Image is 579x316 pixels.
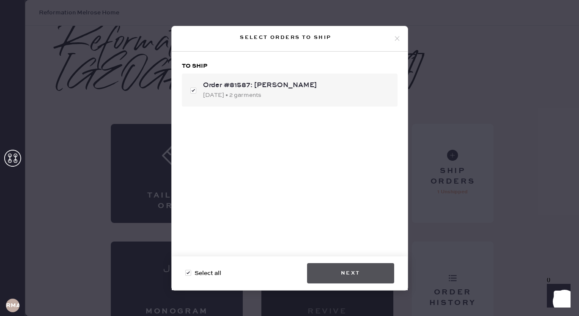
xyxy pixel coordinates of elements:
h3: RMA [6,302,19,308]
div: Select orders to ship [178,33,393,43]
span: Select all [195,269,221,278]
button: Next [307,263,394,283]
h3: To ship [182,62,398,70]
iframe: Front Chat [539,278,575,314]
div: Order #81587: [PERSON_NAME] [203,80,391,91]
div: [DATE] • 2 garments [203,91,391,100]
